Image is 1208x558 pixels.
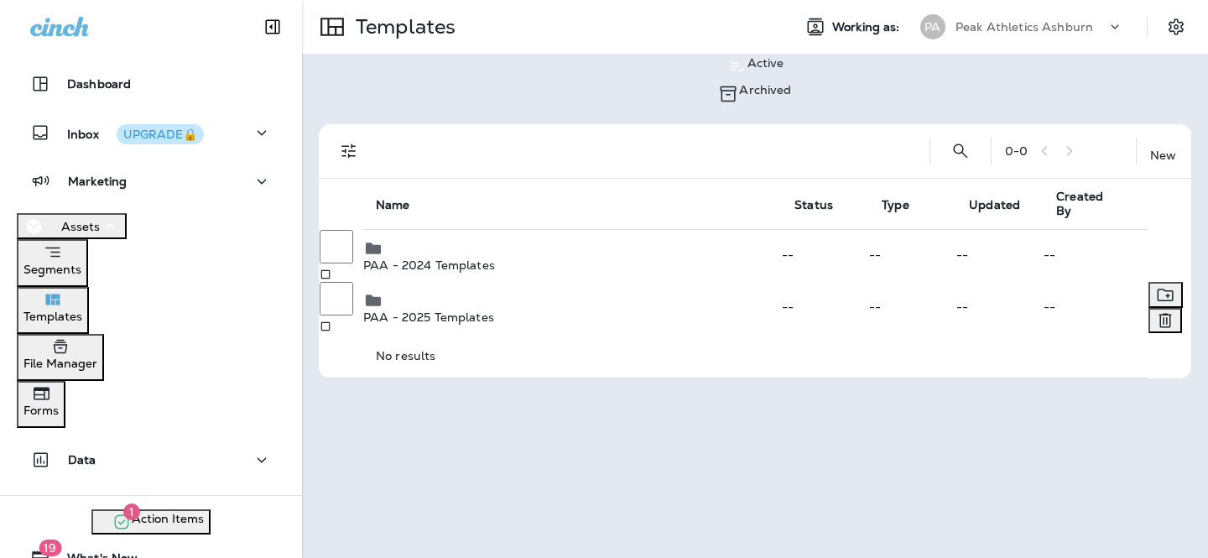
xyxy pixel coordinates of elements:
[1043,281,1148,334] td: --
[955,20,1093,34] p: Peak Athletics Ashburn
[944,134,977,168] button: Search Templates
[39,540,61,556] span: 19
[17,213,127,239] button: Assets
[17,334,104,381] button: File Manager
[23,404,59,417] p: Forms
[739,83,791,96] p: Archived
[91,509,211,535] button: 1Action Items
[117,124,204,144] button: UPGRADE🔒
[363,310,780,324] p: PAA - 2025 Templates
[363,258,780,272] p: PAA - 2024 Templates
[376,197,432,212] span: Name
[23,310,82,323] p: Templates
[794,197,855,212] span: Status
[68,453,96,467] p: Data
[882,197,931,212] span: Type
[1150,149,1176,162] p: New
[1043,229,1191,281] td: --
[955,281,1043,334] td: --
[67,124,204,142] p: Inbox
[955,229,1043,281] td: --
[1005,144,1028,158] div: 0 - 0
[123,503,140,520] span: 1
[747,56,784,70] p: Active
[61,220,100,233] p: Assets
[868,281,955,334] td: --
[1161,12,1191,42] button: Settings
[781,229,868,281] td: --
[249,10,296,44] button: Collapse Sidebar
[68,175,127,188] p: Marketing
[882,198,909,212] span: Type
[781,281,868,334] td: --
[23,357,97,370] p: File Manager
[1148,308,1182,333] button: Delete
[920,14,945,39] div: PA
[17,239,88,287] button: Segments
[794,198,833,212] span: Status
[969,198,1020,212] span: Updated
[23,263,81,276] p: Segments
[1056,190,1141,218] span: Created By
[832,20,903,34] span: Working as:
[17,287,89,334] button: Templates
[67,77,131,91] p: Dashboard
[1148,282,1183,308] button: Move to folder
[332,134,366,168] button: Filters
[362,334,1148,378] td: No results
[17,164,285,198] button: Marketing
[868,229,955,281] td: --
[17,443,285,477] button: Data
[376,198,410,212] span: Name
[1056,190,1119,218] span: Created By
[349,14,456,39] p: Templates
[17,67,285,101] button: Dashboard
[17,381,65,428] button: Forms
[132,512,204,532] span: Action Items
[123,128,197,140] div: UPGRADE🔒
[17,116,285,149] button: InboxUPGRADE🔒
